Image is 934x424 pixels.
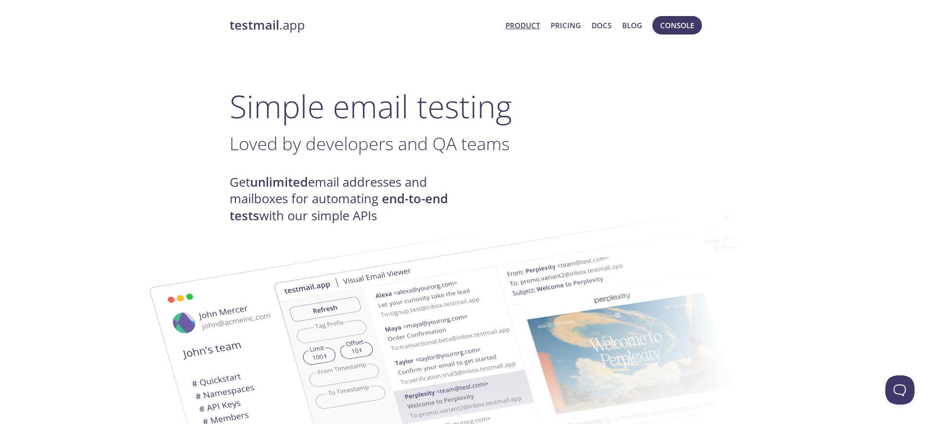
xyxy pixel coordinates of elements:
[660,19,694,32] span: Console
[250,174,308,191] strong: unlimited
[230,131,510,156] span: Loved by developers and QA teams
[230,174,467,224] h4: Get email addresses and mailboxes for automating with our simple APIs
[230,17,498,34] a: testmail.app
[592,19,611,32] a: Docs
[652,16,702,35] button: Console
[551,19,581,32] a: Pricing
[505,19,540,32] a: Product
[230,190,448,224] strong: end-to-end tests
[230,17,279,34] strong: testmail
[230,88,704,125] h1: Simple email testing
[622,19,642,32] a: Blog
[885,375,915,405] iframe: Help Scout Beacon - Open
